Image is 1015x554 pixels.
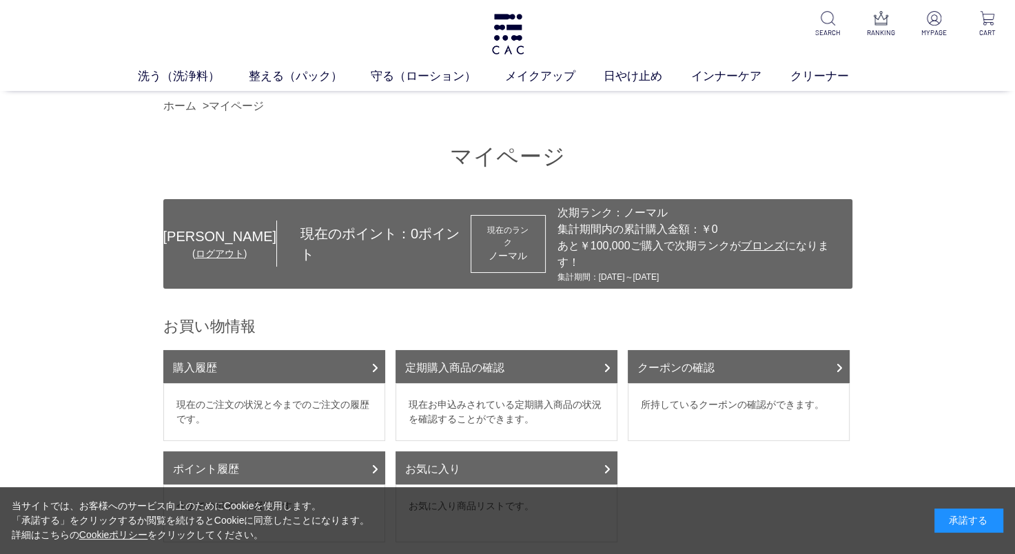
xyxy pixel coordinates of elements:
p: RANKING [864,28,898,38]
a: MYPAGE [917,11,951,38]
a: インナーケア [691,68,790,85]
li: > [203,98,267,114]
h1: マイページ [163,142,852,172]
a: CART [970,11,1004,38]
a: マイページ [209,100,264,112]
div: 当サイトでは、お客様へのサービス向上のためにCookieを使用します。 「承諾する」をクリックするか閲覧を続けるとCookieに同意したことになります。 詳細はこちらの をクリックしてください。 [12,499,370,542]
a: 購入履歴 [163,350,385,383]
a: メイクアップ [505,68,604,85]
dt: 現在のランク [484,224,533,249]
div: ノーマル [484,249,533,263]
p: SEARCH [811,28,845,38]
dd: 所持しているクーポンの確認ができます。 [628,383,850,441]
div: ( ) [163,247,276,261]
div: [PERSON_NAME] [163,226,276,247]
p: MYPAGE [917,28,951,38]
img: logo [490,14,526,54]
div: 集計期間：[DATE]～[DATE] [557,271,845,283]
a: お気に入り [396,451,617,484]
a: 洗う（洗浄料） [138,68,249,85]
a: 守る（ローション） [371,68,505,85]
a: RANKING [864,11,898,38]
span: 0 [411,226,418,241]
a: クーポンの確認 [628,350,850,383]
div: 現在のポイント： ポイント [277,223,471,265]
a: 日やけ止め [604,68,691,85]
div: 次期ランク：ノーマル [557,205,845,221]
div: あと￥100,000ご購入で次期ランクが になります！ [557,238,845,271]
dd: 現在のご注文の状況と今までのご注文の履歴です。 [163,383,385,441]
dd: 今までのポイント履歴です。 [163,484,385,542]
dd: お気に入り商品リストです。 [396,484,617,542]
a: 整える（パック） [248,68,371,85]
a: ホーム [163,100,196,112]
dd: 現在お申込みされている定期購入商品の状況を確認することができます。 [396,383,617,441]
a: ログアウト [196,248,244,259]
p: CART [970,28,1004,38]
span: ブロンズ [740,240,784,252]
a: Cookieポリシー [79,529,148,540]
div: 集計期間内の累計購入金額：￥0 [557,221,845,238]
a: SEARCH [811,11,845,38]
div: 承諾する [934,509,1003,533]
a: クリーナー [790,68,878,85]
a: 定期購入商品の確認 [396,350,617,383]
h2: お買い物情報 [163,316,852,336]
a: ポイント履歴 [163,451,385,484]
